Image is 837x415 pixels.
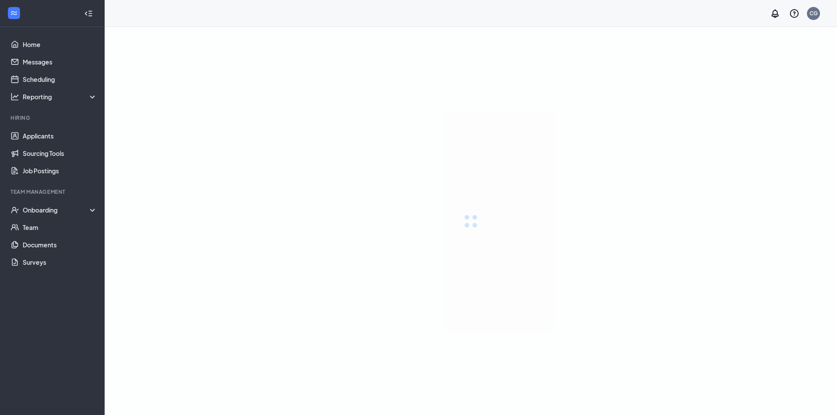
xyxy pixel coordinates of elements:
[10,9,18,17] svg: WorkstreamLogo
[84,9,93,18] svg: Collapse
[770,8,780,19] svg: Notifications
[23,36,97,53] a: Home
[23,71,97,88] a: Scheduling
[23,162,97,179] a: Job Postings
[23,236,97,253] a: Documents
[23,92,98,101] div: Reporting
[10,206,19,214] svg: UserCheck
[23,145,97,162] a: Sourcing Tools
[23,53,97,71] a: Messages
[10,92,19,101] svg: Analysis
[10,114,95,121] div: Hiring
[23,253,97,271] a: Surveys
[810,10,818,17] div: CG
[23,127,97,145] a: Applicants
[23,219,97,236] a: Team
[23,206,98,214] div: Onboarding
[10,188,95,196] div: Team Management
[789,8,800,19] svg: QuestionInfo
